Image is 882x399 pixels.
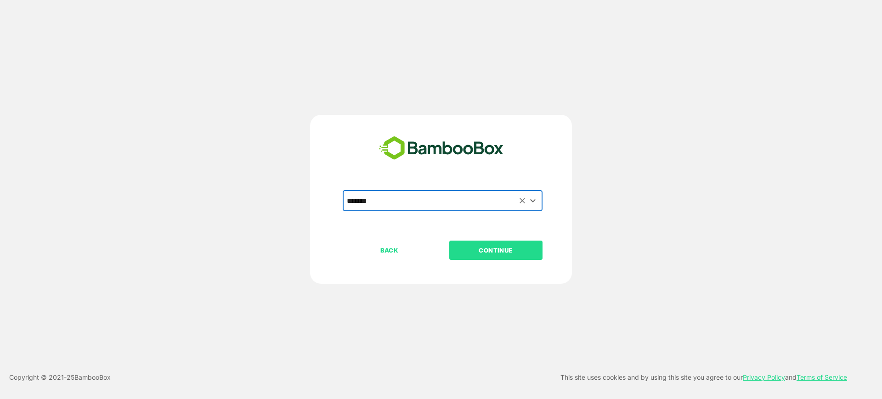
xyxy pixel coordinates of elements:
[344,245,435,255] p: BACK
[343,241,436,260] button: BACK
[560,372,847,383] p: This site uses cookies and by using this site you agree to our and
[450,245,542,255] p: CONTINUE
[517,195,528,206] button: Clear
[743,373,785,381] a: Privacy Policy
[449,241,543,260] button: CONTINUE
[527,194,539,207] button: Open
[9,372,111,383] p: Copyright © 2021- 25 BambooBox
[797,373,847,381] a: Terms of Service
[374,133,509,163] img: bamboobox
